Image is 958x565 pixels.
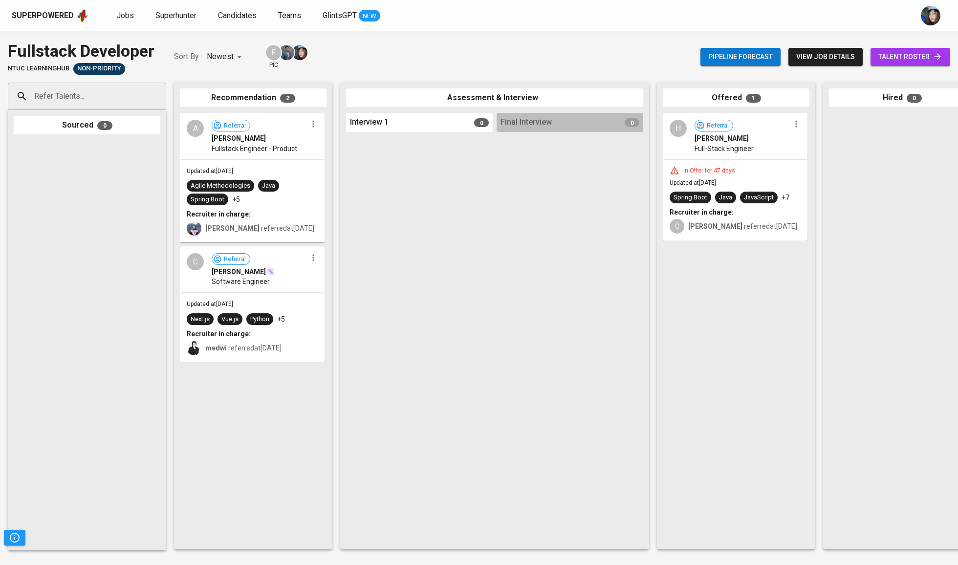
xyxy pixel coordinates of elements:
img: jhon@glints.com [279,45,294,60]
span: Interview 1 [350,117,389,128]
div: Spring Boot [191,195,224,204]
p: Newest [207,51,234,63]
span: view job details [796,51,855,63]
span: Full-Stack Engineer [695,144,754,153]
span: Teams [278,11,301,20]
b: Recruiter in charge: [187,330,251,338]
b: medwi [205,344,227,352]
img: app logo [76,8,89,23]
a: Teams [278,10,303,22]
div: Sufficient Talents in Pipeline [73,63,125,75]
div: Vue.js [221,315,239,324]
img: magic_wand.svg [267,268,275,276]
span: Software Engineer [212,277,270,286]
a: Superpoweredapp logo [12,8,89,23]
p: +5 [277,314,285,324]
span: talent roster [878,51,942,63]
b: Recruiter in charge: [670,208,734,216]
img: diazagista@glints.com [292,45,307,60]
span: [PERSON_NAME] [695,133,749,143]
span: Updated at [DATE] [187,301,233,307]
div: Offered [663,88,809,108]
div: pic [265,44,282,69]
div: C [670,219,684,234]
div: Fullstack Developer [8,39,154,63]
span: NEW [359,11,380,21]
span: 0 [474,118,489,127]
button: Pipeline Triggers [4,530,25,545]
span: 0 [625,118,639,127]
span: 1 [746,94,761,103]
span: Jobs [116,11,134,20]
span: referred at [DATE] [205,344,282,352]
div: H [670,120,687,137]
div: Assessment & Interview [346,88,643,108]
div: Agile Methodologies [191,181,250,191]
div: F [265,44,282,61]
div: Recommendation [180,88,327,108]
div: Newest [207,48,245,66]
span: Non-Priority [73,64,125,73]
div: Next.js [191,315,210,324]
button: Pipeline forecast [700,48,781,66]
span: Referral [703,121,733,130]
a: talent roster [871,48,950,66]
div: A [187,120,204,137]
p: Sort By [174,51,199,63]
button: Open [161,95,163,97]
span: Superhunter [155,11,196,20]
span: GlintsGPT [323,11,357,20]
span: Updated at [DATE] [187,168,233,174]
span: [PERSON_NAME] [212,267,266,277]
span: Referral [220,121,250,130]
b: [PERSON_NAME] [688,222,742,230]
button: view job details [788,48,863,66]
span: 0 [907,94,922,103]
span: referred at [DATE] [205,224,314,232]
div: Sourced [14,116,160,135]
div: C [187,253,204,270]
span: Referral [220,255,250,264]
div: Java [262,181,275,191]
a: GlintsGPT NEW [323,10,380,22]
p: +5 [232,195,240,204]
a: Candidates [218,10,259,22]
span: 2 [280,94,295,103]
div: Python [250,315,269,324]
div: In Offer for 47 days [679,167,739,175]
img: medwi@glints.com [187,341,201,355]
span: Candidates [218,11,257,20]
img: diazagista@glints.com [921,6,940,25]
p: +7 [782,193,789,202]
span: Final Interview [501,117,552,128]
span: [PERSON_NAME] [212,133,266,143]
span: Pipeline forecast [708,51,773,63]
img: christine.raharja@glints.com [187,221,201,236]
span: referred at [DATE] [688,222,797,230]
b: Recruiter in charge: [187,210,251,218]
div: Java [719,193,732,202]
a: Superhunter [155,10,198,22]
span: NTUC LearningHub [8,64,69,73]
a: Jobs [116,10,136,22]
div: Superpowered [12,10,74,22]
span: Fullstack Engineer - Product [212,144,297,153]
div: JavaScript [744,193,774,202]
b: [PERSON_NAME] [205,224,260,232]
span: 0 [97,121,112,130]
span: Updated at [DATE] [670,179,716,186]
div: Spring Boot [674,193,707,202]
